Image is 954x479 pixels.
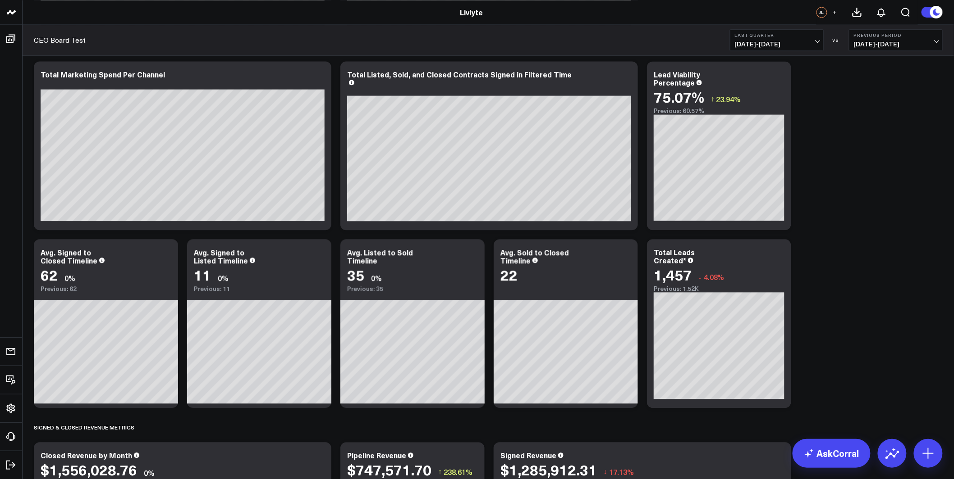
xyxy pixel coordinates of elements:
div: 35 [347,267,364,283]
div: JL [816,7,827,18]
div: Avg. Signed to Listed Timeline [194,247,248,265]
div: Total Listed, Sold, and Closed Contracts Signed in Filtered Time [347,69,572,79]
div: Avg. Sold to Closed Timeline [500,247,569,265]
div: Signed Revenue [500,450,556,460]
span: 17.13% [609,467,634,477]
span: 4.08% [704,272,725,282]
span: ↑ [711,93,715,105]
span: [DATE] - [DATE] [854,41,938,48]
div: $1,556,028.76 [41,461,137,478]
div: Lead Viability Percentage [654,69,700,87]
div: 1,457 [654,267,692,283]
span: [DATE] - [DATE] [735,41,819,48]
div: 22 [500,267,518,283]
span: 238.61% [444,467,472,477]
div: $747,571.70 [347,461,431,478]
div: 0% [371,273,382,283]
div: Pipeline Revenue [347,450,406,460]
div: Total Leads Created* [654,247,695,265]
div: Previous: 60.57% [654,107,784,114]
span: ↓ [604,466,607,478]
div: SIGNED & CLOSED REVENUE METRICS [34,417,134,438]
button: + [830,7,840,18]
div: VS [828,37,844,43]
span: ↓ [698,271,702,283]
span: + [833,9,837,15]
div: Total Marketing Spend Per Channel [41,69,165,79]
b: Previous Period [854,32,938,38]
div: Avg. Signed to Closed Timeline [41,247,97,265]
span: 23.94% [716,94,741,104]
div: Avg. Listed to Sold Timeline [347,247,413,265]
a: AskCorral [793,439,871,468]
span: ↑ [438,466,442,478]
div: Previous: 35 [347,285,478,292]
div: 75.07% [654,89,704,105]
div: Previous: 11 [194,285,325,292]
div: $1,285,912.31 [500,461,597,478]
div: 11 [194,267,211,283]
div: 0% [218,273,229,283]
a: Livlyte [460,7,483,17]
a: CEO Board Test [34,35,86,45]
b: Last Quarter [735,32,819,38]
button: Last Quarter[DATE]-[DATE] [730,29,824,51]
div: Previous: 1.52K [654,285,784,292]
button: Previous Period[DATE]-[DATE] [849,29,943,51]
div: 62 [41,267,58,283]
div: Previous: 62 [41,285,171,292]
div: Closed Revenue by Month [41,450,132,460]
div: 0% [144,468,155,478]
div: 0% [64,273,75,283]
